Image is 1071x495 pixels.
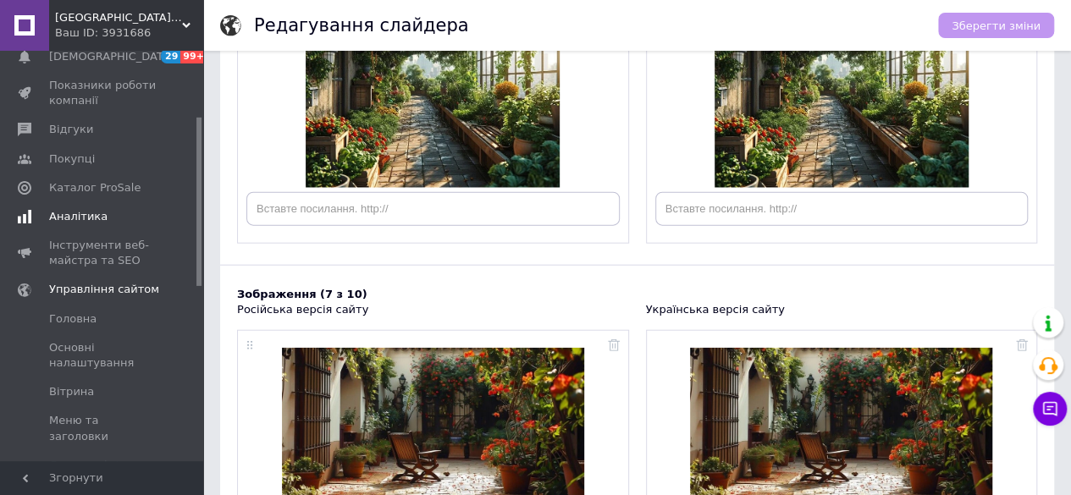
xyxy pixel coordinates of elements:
[49,238,157,268] span: Інструменти веб-майстра та SEO
[161,49,180,63] span: 29
[646,303,785,316] span: Українська версія сайту
[715,19,969,188] img: 5927043691_w2048_h2048_ur__y_crops_128711_16092.webp
[306,19,560,188] img: 5927043691_w2048_h2048_ur__y_crops_128711_16092.webp
[49,49,174,64] span: [DEMOGRAPHIC_DATA]
[49,311,97,327] span: Головна
[49,180,141,195] span: Каталог ProSale
[180,49,208,63] span: 99+
[655,192,1029,226] input: Вставте посилання. http://
[1033,392,1067,426] button: Чат з покупцем
[49,78,157,108] span: Показники роботи компанії
[49,384,94,399] span: Вітрина
[49,340,157,371] span: Основні налаштування
[49,122,93,137] span: Відгуки
[237,288,367,300] span: Зображення (7 з 10)
[55,25,203,41] div: Ваш ID: 3931686
[246,192,620,226] input: Вставте посилання. http://
[237,303,368,316] span: Російська версія сайту
[55,10,182,25] span: GARDEN GARDEN - фермерський центр
[254,15,469,36] h1: Редагування слайдера
[608,337,620,352] a: Видалити
[49,413,157,443] span: Меню та заголовки
[49,151,95,167] span: Покупці
[49,282,159,297] span: Управління сайтом
[1016,337,1028,352] a: Видалити
[49,458,125,473] span: Доменне ім'я
[49,209,108,224] span: Аналітика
